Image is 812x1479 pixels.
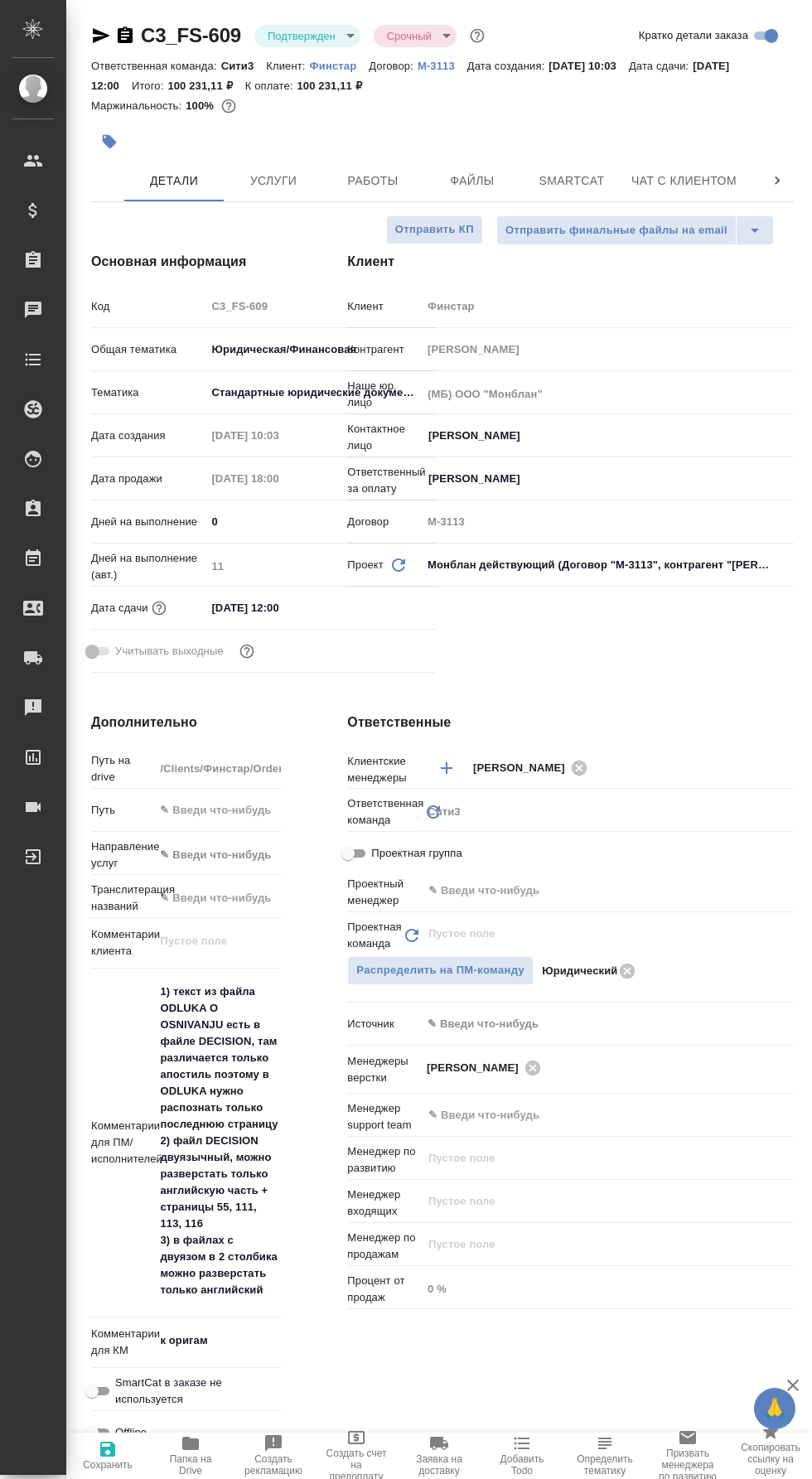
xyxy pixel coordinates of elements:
p: Клиент: [266,60,309,72]
input: Пустое поле [427,924,755,944]
p: Комментарии для ПМ/исполнителей [91,1118,154,1167]
h4: Основная информация [91,252,281,272]
p: Контактное лицо [347,421,422,454]
p: Итого: [132,80,167,92]
button: Добавить тэг [91,123,128,160]
div: ✎ Введи что-нибудь [428,1016,774,1032]
input: Пустое поле [422,1277,794,1301]
p: Маржинальность: [91,99,186,112]
input: Пустое поле [422,382,794,406]
span: Проектная группа [371,845,462,862]
button: Отправить финальные файлы на email [496,215,737,245]
span: Offline [115,1424,147,1441]
button: Срочный [382,29,437,43]
span: Услуги [234,171,313,191]
button: Определить тематику [563,1433,646,1479]
div: split button [496,215,774,245]
p: Общая тематика [91,341,205,358]
p: Дата сдачи [91,600,148,616]
p: Менеджер по продажам [347,1230,422,1263]
p: [DATE] 10:03 [549,60,629,72]
p: Ответственная команда: [91,60,221,72]
h4: Ответственные [347,713,794,732]
p: Комментарии клиента [91,926,154,959]
p: М-3113 [418,60,467,72]
input: Пустое поле [427,1235,755,1254]
input: ✎ Введи что-нибудь [154,798,281,822]
span: Добавить Todo [491,1453,553,1477]
p: Юридический [542,963,617,979]
button: Создать счет на предоплату [315,1433,398,1479]
p: Проектный менеджер [347,876,422,909]
p: Код [91,298,205,315]
input: ✎ Введи что-нибудь [205,596,350,620]
span: Определить тематику [573,1453,636,1477]
span: [PERSON_NAME] [473,760,575,776]
div: Подтвержден [374,25,457,47]
button: Скопировать ссылку [115,26,135,46]
p: Транслитерация названий [91,882,154,915]
input: ✎ Введи что-нибудь [154,886,281,910]
button: Open [785,766,788,770]
p: Менеджер support team [347,1100,422,1133]
h4: Клиент [347,252,794,272]
div: ✎ Введи что-нибудь [154,841,304,869]
input: Пустое поле [422,337,794,361]
input: Пустое поле [205,554,435,578]
p: Комментарии для КМ [91,1326,154,1359]
div: ✎ Введи что-нибудь [160,847,284,863]
button: Open [785,1114,788,1117]
p: Ответственная команда [347,795,423,829]
p: Менеджер по развитию [347,1143,422,1177]
p: Менеджеры верстки [347,1053,422,1086]
button: Папка на Drive [149,1433,232,1479]
p: Процент от продаж [347,1273,422,1306]
span: Отправить КП [395,220,474,239]
p: Менеджер входящих [347,1187,422,1220]
span: SmartCat в заказе не используется [115,1375,268,1408]
p: Сити3 [221,60,267,72]
p: Финстар [310,60,370,72]
span: Распределить на ПМ-команду [356,961,524,980]
span: Кратко детали заказа [639,27,748,44]
input: Пустое поле [205,423,350,447]
button: Выбери, если сб и вс нужно считать рабочими днями для выполнения заказа. [236,640,258,662]
input: ✎ Введи что-нибудь [427,881,733,901]
input: Пустое поле [205,466,350,491]
button: Скопировать ссылку для ЯМессенджера [91,26,111,46]
button: Open [785,477,788,481]
button: Отправить КП [386,215,483,244]
button: Скопировать ссылку на оценку заказа [729,1433,812,1479]
a: C3_FS-609 [141,24,241,46]
span: Smartcat [532,171,611,191]
p: Дней на выполнение [91,514,205,530]
p: Дней на выполнение (авт.) [91,550,205,583]
div: ✎ Введи что-нибудь [422,1010,794,1038]
input: ✎ Введи что-нибудь [427,1105,733,1125]
p: Клиентские менеджеры [347,753,422,786]
p: Тематика [91,384,205,401]
input: Пустое поле [205,294,435,318]
button: 0.00 RUB; [218,95,239,117]
span: Сохранить [83,1459,133,1471]
p: Источник [347,1016,422,1032]
button: Добавить менеджера [427,748,466,788]
span: Работы [333,171,413,191]
button: Распределить на ПМ-команду [347,956,534,985]
button: Призвать менеджера по развитию [646,1433,729,1479]
button: Добавить Todo [481,1433,563,1479]
div: Стандартные юридические документы, договоры, уставы [205,379,435,407]
button: Создать рекламацию [232,1433,315,1479]
div: Сити3 [422,798,794,826]
p: 100% [186,99,218,112]
span: [PERSON_NAME] [427,1060,529,1076]
p: Путь [91,802,154,819]
div: Монблан действующий (Договор "М-3113", контрагент "[PERSON_NAME]") [422,551,794,579]
button: Если добавить услуги и заполнить их объемом, то дата рассчитается автоматически [148,597,170,619]
button: Подтвержден [263,29,341,43]
button: Open [785,434,788,437]
span: Учитывать выходные [115,643,224,660]
span: 🙏 [761,1391,789,1426]
p: Дата продажи [91,471,205,487]
button: Сохранить [66,1433,149,1479]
